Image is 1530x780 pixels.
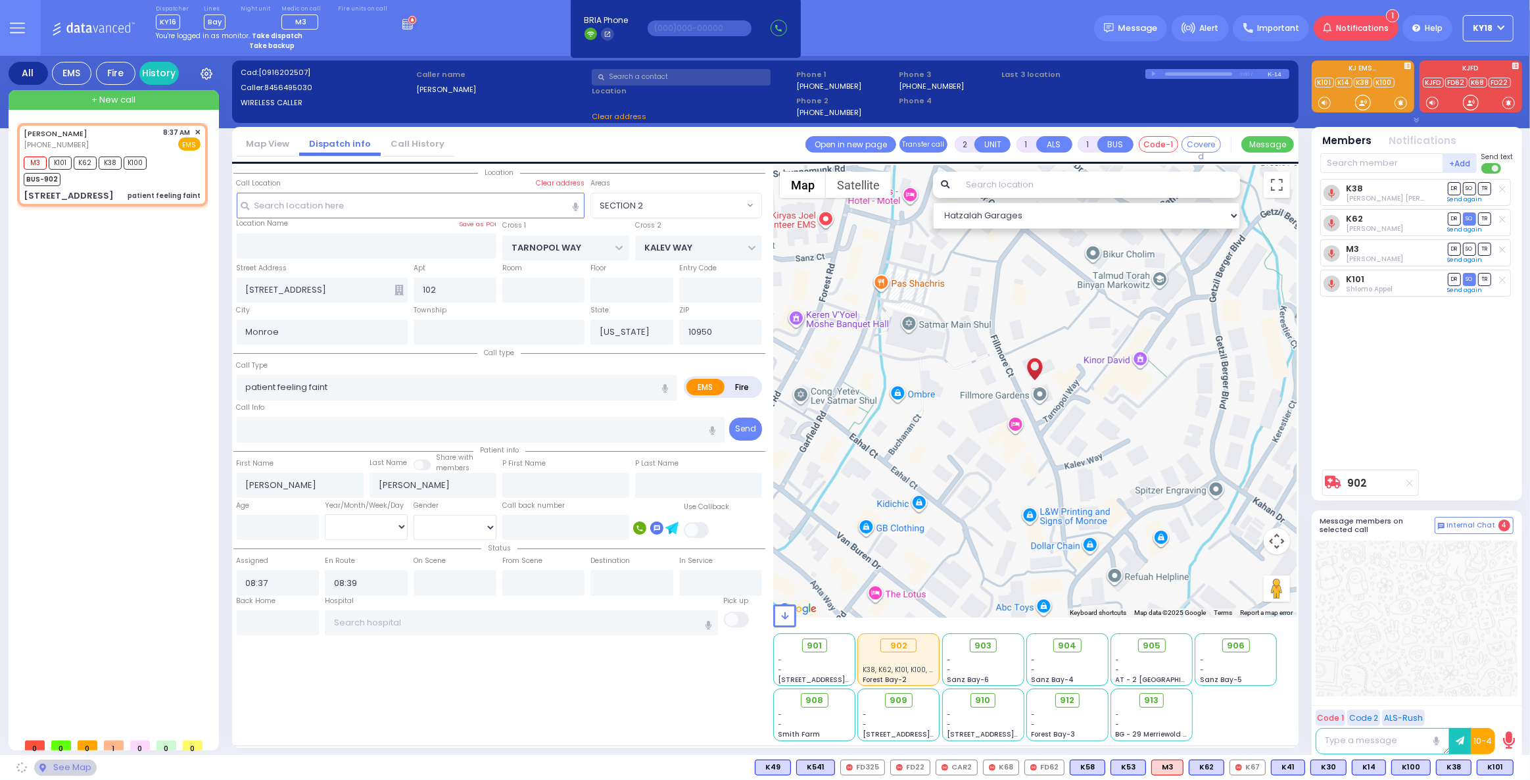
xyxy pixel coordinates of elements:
[252,31,302,41] strong: Take dispatch
[796,760,835,775] div: K541
[796,107,861,117] label: [PHONE_NUMBER]
[1320,153,1443,173] input: Search member
[139,62,179,85] a: History
[241,97,412,109] label: WIRELESS CALLER
[1346,214,1363,224] a: K62
[1257,22,1299,34] span: Important
[1471,728,1495,754] button: 10-4
[502,263,522,274] label: Room
[325,610,717,635] input: Search hospital
[325,500,408,511] div: Year/Month/Week/Day
[24,139,89,150] span: [PHONE_NUMBER]
[1346,193,1462,203] span: Avrohom Mier Muller
[1060,694,1074,707] span: 912
[1116,665,1120,675] span: -
[1346,224,1403,233] span: Yoel Friedrich
[780,172,826,198] button: Show street map
[416,84,587,95] label: [PERSON_NAME]
[1241,136,1294,153] button: Message
[1391,760,1431,775] div: BLS
[778,655,782,665] span: -
[1447,521,1496,530] span: Internal Chat
[590,305,609,316] label: State
[1320,517,1435,534] h5: Message members on selected call
[237,193,585,218] input: Search location here
[684,502,729,512] label: Use Callback
[1031,710,1035,719] span: -
[976,694,991,707] span: 910
[1448,195,1483,203] a: Send again
[890,760,930,775] div: FD22
[1315,78,1334,87] a: K101
[899,69,997,80] span: Phone 3
[863,719,867,729] span: -
[592,111,646,122] span: Clear address
[936,760,978,775] div: CAR2
[1489,78,1511,87] a: FD22
[635,220,661,231] label: Cross 2
[237,402,265,413] label: Call Info
[1389,134,1457,149] button: Notifications
[1448,273,1461,285] span: DR
[99,157,122,170] span: K38
[590,178,610,189] label: Areas
[237,218,289,229] label: Location Name
[1448,243,1461,255] span: DR
[478,168,520,178] span: Location
[1189,760,1224,775] div: BLS
[880,639,917,653] div: 902
[249,41,295,51] strong: Take backup
[1448,226,1483,233] a: Send again
[592,69,771,85] input: Search a contact
[24,128,87,139] a: [PERSON_NAME]
[1264,172,1290,198] button: Toggle fullscreen view
[1031,665,1035,675] span: -
[1200,655,1204,665] span: -
[237,263,287,274] label: Street Address
[1036,136,1072,153] button: ALS
[826,172,891,198] button: Show satellite imagery
[124,157,147,170] span: K100
[1420,65,1522,74] label: KJFD
[1374,78,1395,87] a: K100
[1104,23,1114,33] img: message.svg
[1070,760,1105,775] div: BLS
[1478,212,1491,225] span: TR
[890,694,907,707] span: 909
[1200,675,1242,685] span: Sanz Bay-5
[502,500,565,511] label: Call back number
[679,305,689,316] label: ZIP
[502,220,526,231] label: Cross 1
[1463,182,1476,195] span: SO
[237,458,274,469] label: First Name
[236,137,299,150] a: Map View
[1139,136,1178,153] button: Code-1
[1346,244,1359,254] a: M3
[96,62,135,85] div: Fire
[1031,655,1035,665] span: -
[1473,22,1493,34] span: KY18
[381,137,454,150] a: Call History
[459,220,496,229] label: Save as POI
[481,543,517,553] span: Status
[1386,9,1399,22] span: 1
[679,556,713,566] label: In Service
[49,157,72,170] span: K101
[156,14,180,30] span: KY16
[974,639,992,652] span: 903
[1116,655,1120,665] span: -
[1143,639,1160,652] span: 905
[183,741,203,750] span: 0
[416,69,587,80] label: Caller name
[237,556,269,566] label: Assigned
[394,285,404,295] span: Other building occupants
[1189,760,1224,775] div: K62
[1030,764,1037,771] img: red-radio-icon.svg
[195,127,201,138] span: ✕
[1478,182,1491,195] span: TR
[1151,760,1183,775] div: ALS
[414,305,446,316] label: Township
[863,710,867,719] span: -
[591,193,743,217] span: SECTION 2
[24,173,60,186] span: BUS-902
